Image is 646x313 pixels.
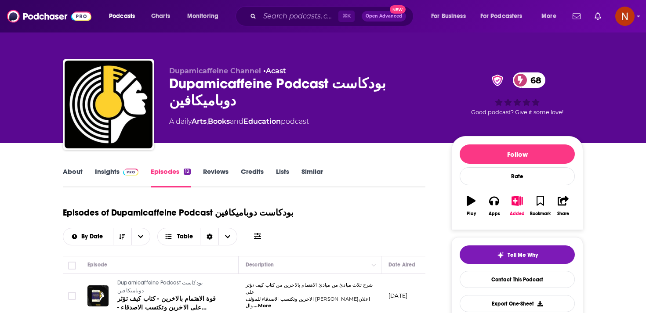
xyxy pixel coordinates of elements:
[230,117,243,126] span: and
[557,211,569,216] div: Share
[615,7,635,26] img: User Profile
[95,167,138,187] a: InsightsPodchaser Pro
[117,295,223,312] a: قوة الاهتمام بالاخرين - كتاب كيف تؤثر على الاخرين وتكتسب الاصدقاء - دوباميكافين - [PERSON_NAME]
[591,9,605,24] a: Show notifications dropdown
[451,67,583,121] div: verified Badge68Good podcast? Give it some love!
[508,252,538,259] span: Tell Me Why
[81,234,106,240] span: By Date
[483,190,505,222] button: Apps
[489,75,506,86] img: verified Badge
[117,280,203,294] span: Dupamicaffeine Podcast بودكاست دوباميكافين
[151,10,170,22] span: Charts
[254,302,271,309] span: ...More
[181,9,230,23] button: open menu
[513,72,546,88] a: 68
[117,279,223,295] a: Dupamicaffeine Podcast بودكاست دوباميكافين
[460,144,575,164] button: Follow
[460,271,575,288] a: Contact This Podcast
[529,190,552,222] button: Bookmark
[480,10,523,22] span: For Podcasters
[460,167,575,185] div: Rate
[208,117,230,126] a: Books
[184,169,191,175] div: 12
[7,8,91,25] img: Podchaser - Follow, Share and Rate Podcasts
[113,228,131,245] button: Sort Direction
[388,259,415,270] div: Date Aired
[145,9,175,23] a: Charts
[241,167,264,187] a: Credits
[246,296,370,309] span: الاخرين وتكتسب الاصدقاء للمؤلف [PERSON_NAME]اعلان وال
[535,9,567,23] button: open menu
[366,14,402,18] span: Open Advanced
[207,117,208,126] span: ,
[109,10,135,22] span: Podcasts
[338,11,355,22] span: ⌘ K
[203,167,229,187] a: Reviews
[460,190,483,222] button: Play
[157,228,238,245] button: Choose View
[103,9,146,23] button: open menu
[63,234,113,240] button: open menu
[467,211,476,216] div: Play
[362,11,406,22] button: Open AdvancedNew
[390,5,406,14] span: New
[63,228,150,245] h2: Choose List sort
[388,292,407,299] p: [DATE]
[460,245,575,264] button: tell me why sparkleTell Me Why
[263,67,286,75] span: •
[475,9,535,23] button: open menu
[244,6,422,26] div: Search podcasts, credits, & more...
[497,252,504,259] img: tell me why sparkle
[301,167,323,187] a: Similar
[151,167,191,187] a: Episodes12
[63,207,294,218] h1: Episodes of Dupamicaffeine Podcast بودكاست دوباميكافين
[489,211,500,216] div: Apps
[169,116,309,127] div: A daily podcast
[552,190,575,222] button: Share
[187,10,218,22] span: Monitoring
[177,234,193,240] span: Table
[65,61,152,148] img: Dupamicaffeine Podcast بودكاست دوباميكافين
[276,167,289,187] a: Lists
[471,109,563,115] span: Good podcast? Give it some love!
[506,190,529,222] button: Added
[425,9,477,23] button: open menu
[169,67,261,75] span: Dupamicaffeine Channel
[541,10,556,22] span: More
[243,117,281,126] a: Education
[569,9,584,24] a: Show notifications dropdown
[63,167,83,187] a: About
[510,211,525,216] div: Added
[260,9,338,23] input: Search podcasts, credits, & more...
[369,260,379,270] button: Column Actions
[522,72,546,88] span: 68
[246,259,274,270] div: Description
[460,295,575,312] button: Export One-Sheet
[431,10,466,22] span: For Business
[87,259,107,270] div: Episode
[68,292,76,300] span: Toggle select row
[200,228,218,245] div: Sort Direction
[615,7,635,26] button: Show profile menu
[123,169,138,176] img: Podchaser Pro
[131,228,150,245] button: open menu
[530,211,551,216] div: Bookmark
[246,282,373,295] span: شرح ثلاث مبادئ من مبادئ الاهتمام بالاخرين من كتاب كيف تؤثر على
[615,7,635,26] span: Logged in as AdelNBM
[266,67,286,75] a: Acast
[192,117,207,126] a: Arts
